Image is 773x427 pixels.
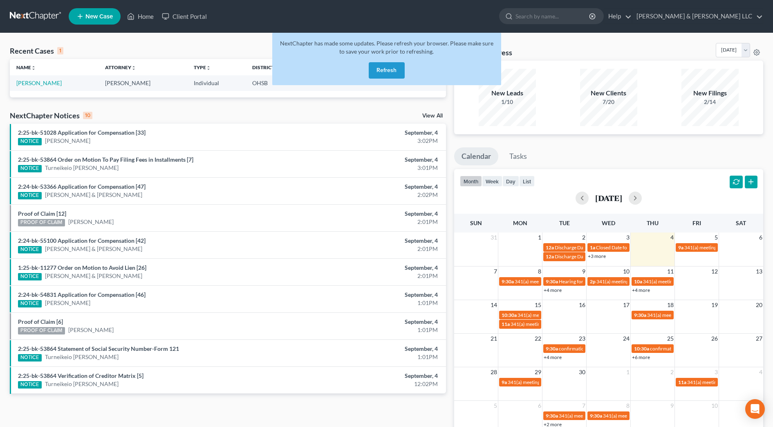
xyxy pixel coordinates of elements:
[518,312,596,318] span: 341(a) meeting for [PERSON_NAME]
[303,237,438,245] div: September, 4
[634,346,649,352] span: 10:30a
[158,9,211,24] a: Client Portal
[16,64,36,70] a: Nameunfold_more
[515,278,594,285] span: 341(a) meeting for [PERSON_NAME]
[687,379,766,385] span: 341(a) meeting for [PERSON_NAME]
[502,379,507,385] span: 9a
[479,98,536,106] div: 1/10
[490,300,498,310] span: 14
[479,88,536,98] div: New Leads
[578,367,586,377] span: 30
[622,267,630,276] span: 10
[590,278,596,285] span: 2p
[16,79,62,86] a: [PERSON_NAME]
[502,176,519,187] button: day
[755,267,763,276] span: 13
[666,300,674,310] span: 18
[303,318,438,326] div: September, 4
[546,253,554,260] span: 12a
[544,354,562,360] a: +4 more
[45,299,90,307] a: [PERSON_NAME]
[758,233,763,242] span: 6
[559,346,651,352] span: confirmation hearing for [PERSON_NAME]
[45,191,142,199] a: [PERSON_NAME] & [PERSON_NAME]
[581,267,586,276] span: 9
[303,345,438,353] div: September, 4
[303,245,438,253] div: 2:01PM
[18,381,42,389] div: NOTICE
[18,219,65,226] div: PROOF OF CLAIM
[493,267,498,276] span: 7
[670,367,674,377] span: 2
[666,267,674,276] span: 11
[622,334,630,343] span: 24
[710,300,719,310] span: 19
[45,353,119,361] a: Turneikeio [PERSON_NAME]
[45,164,119,172] a: Turneikeio [PERSON_NAME]
[18,192,42,199] div: NOTICE
[18,291,146,298] a: 2:24-bk-54831 Application for Compensation [46]
[45,137,90,145] a: [PERSON_NAME]
[303,372,438,380] div: September, 4
[18,246,42,253] div: NOTICE
[632,354,650,360] a: +6 more
[502,321,510,327] span: 11a
[581,233,586,242] span: 2
[502,312,517,318] span: 10:30a
[68,326,114,334] a: [PERSON_NAME]
[252,64,279,70] a: Districtunfold_more
[57,47,63,54] div: 1
[303,218,438,226] div: 2:01PM
[755,300,763,310] span: 20
[246,75,307,90] td: OHSB
[515,9,590,24] input: Search by name...
[559,219,570,226] span: Tue
[537,401,542,411] span: 6
[99,75,187,90] td: [PERSON_NAME]
[643,278,722,285] span: 341(a) meeting for [PERSON_NAME]
[490,334,498,343] span: 21
[18,210,66,217] a: Proof of Claim [12]
[18,318,63,325] a: Proof of Claim [6]
[482,176,502,187] button: week
[18,372,143,379] a: 2:25-bk-53864 Verification of Creditor Matrix [5]
[83,112,92,119] div: 10
[18,354,42,361] div: NOTICE
[534,367,542,377] span: 29
[45,245,142,253] a: [PERSON_NAME] & [PERSON_NAME]
[580,98,637,106] div: 7/20
[603,413,731,419] span: 341(a) meeting for Le [PERSON_NAME] & [PERSON_NAME]
[625,401,630,411] span: 8
[670,233,674,242] span: 4
[18,327,65,334] div: PROOF OF CLAIM
[590,244,595,251] span: 1a
[590,413,602,419] span: 9:30a
[422,113,443,119] a: View All
[578,300,586,310] span: 16
[537,233,542,242] span: 1
[303,326,438,334] div: 1:01PM
[45,272,142,280] a: [PERSON_NAME] & [PERSON_NAME]
[131,66,136,70] i: unfold_more
[31,66,36,70] i: unfold_more
[546,278,558,285] span: 9:30a
[555,253,634,260] span: Discharge Date for [PERSON_NAME]
[490,367,498,377] span: 28
[303,353,438,361] div: 1:01PM
[692,219,701,226] span: Fri
[588,253,606,259] a: +3 more
[511,321,633,327] span: 341(a) meeting for [PERSON_NAME] & [PERSON_NAME]
[194,64,211,70] a: Typeunfold_more
[303,137,438,145] div: 3:02PM
[18,156,193,163] a: 2:25-bk-53864 Order on Motion To Pay Filing Fees in Installments [7]
[18,264,146,271] a: 1:25-bk-11277 Order on Motion to Avoid Lien [26]
[18,273,42,280] div: NOTICE
[678,244,683,251] span: 9a
[559,413,681,419] span: 341(a) meeting for [PERSON_NAME] & [PERSON_NAME]
[280,40,493,55] span: NextChapter has made some updates. Please refresh your browser. Please make sure to save your wor...
[534,334,542,343] span: 22
[10,111,92,120] div: NextChapter Notices
[546,346,558,352] span: 9:30a
[647,312,726,318] span: 341(a) meeting for [PERSON_NAME]
[460,176,482,187] button: month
